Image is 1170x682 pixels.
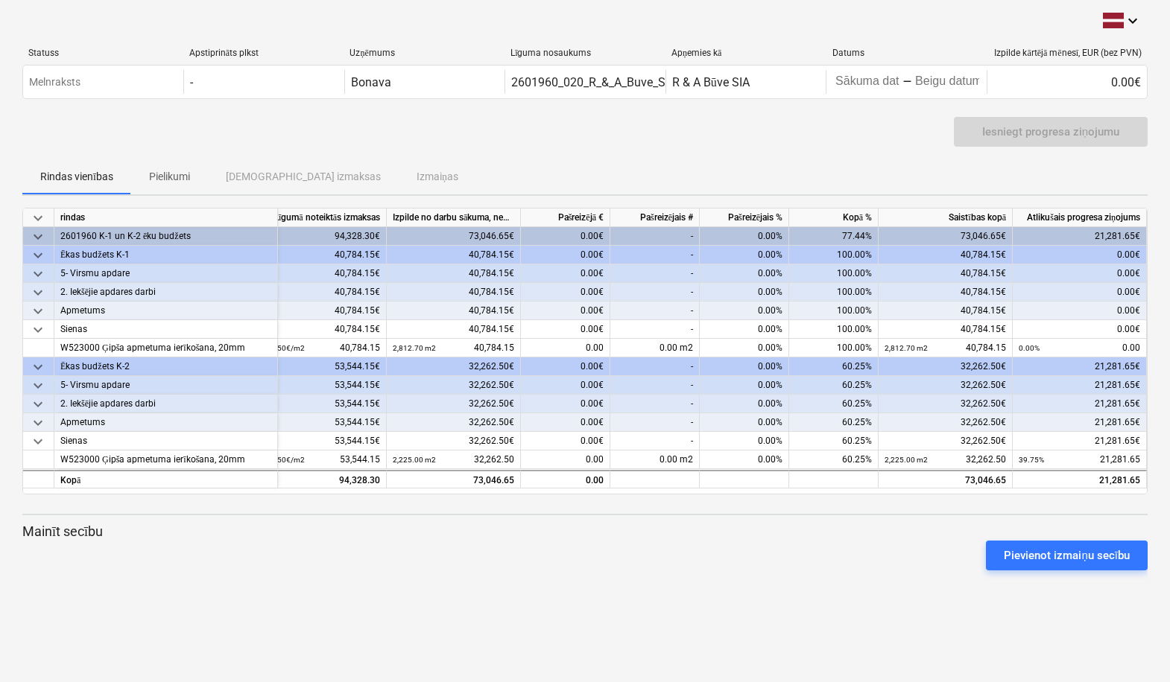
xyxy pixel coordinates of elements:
[671,48,820,59] div: Apņemies kā
[350,48,499,59] div: Uzņēmums
[885,450,1006,469] div: 32,262.50
[29,246,47,264] span: keyboard_arrow_down
[223,320,387,339] div: 40,784.15€
[986,541,1148,570] button: Pievienot izmaiņu secību
[229,471,380,490] div: 94,328.30
[789,227,879,246] div: 77.44%
[610,302,700,320] div: -
[521,283,610,302] div: 0.00€
[28,48,177,58] div: Statuss
[1013,432,1147,450] div: 21,281.65€
[521,264,610,283] div: 0.00€
[1013,357,1147,376] div: 21,281.65€
[521,339,610,357] div: 0.00
[789,339,879,357] div: 100.00%
[60,413,271,432] div: Apmetums
[885,344,928,352] small: 2,812.70 m2
[1013,246,1147,264] div: 0.00€
[29,284,47,302] span: keyboard_arrow_down
[60,246,271,264] div: Ēkas budžets K-1
[610,339,700,357] div: 0.00 m2
[1013,264,1147,283] div: 0.00€
[672,75,750,89] div: R & A Būve SIA
[393,450,514,469] div: 32,262.50
[393,471,514,490] div: 73,046.65
[879,283,1013,302] div: 40,784.15€
[29,228,47,246] span: keyboard_arrow_down
[387,264,521,283] div: 40,784.15€
[387,283,521,302] div: 40,784.15€
[223,395,387,413] div: 53,544.15€
[700,450,789,469] div: 0.00%
[60,357,271,376] div: Ēkas budžets K-2
[521,246,610,264] div: 0.00€
[885,456,928,464] small: 2,225.00 m2
[610,208,700,227] div: Pašreizējais #
[1019,344,1040,352] small: 0.00%
[223,302,387,320] div: 40,784.15€
[610,320,700,339] div: -
[223,208,387,227] div: Līgumā noteiktās izmaksas
[1013,320,1147,339] div: 0.00€
[60,339,271,357] div: W523000 Ģipša apmetuma ierīkošana, 20mm
[387,320,521,339] div: 40,784.15€
[1013,227,1147,246] div: 21,281.65€
[789,450,879,469] div: 60.25%
[29,209,47,227] span: keyboard_arrow_down
[40,169,113,185] p: Rindas vienības
[879,208,1013,227] div: Saistības kopā
[393,344,436,352] small: 2,812.70 m2
[789,208,879,227] div: Kopā %
[912,71,982,92] input: Beigu datums
[832,48,981,58] div: Datums
[1013,395,1147,413] div: 21,281.65€
[610,413,700,432] div: -
[789,264,879,283] div: 100.00%
[610,283,700,302] div: -
[832,71,902,92] input: Sākuma datums
[1013,413,1147,432] div: 21,281.65€
[521,320,610,339] div: 0.00€
[387,357,521,376] div: 32,262.50€
[700,246,789,264] div: 0.00%
[885,339,1006,357] div: 40,784.15
[521,470,610,488] div: 0.00
[223,264,387,283] div: 40,784.15€
[1004,546,1130,565] div: Pievienot izmaiņu secību
[1013,283,1147,302] div: 0.00€
[879,246,1013,264] div: 40,784.15€
[387,302,521,320] div: 40,784.15€
[993,48,1142,59] div: Izpilde kārtējā mēnesī, EUR (bez PVN)
[387,395,521,413] div: 32,262.50€
[789,357,879,376] div: 60.25%
[610,357,700,376] div: -
[393,339,514,357] div: 40,784.15
[700,357,789,376] div: 0.00%
[789,413,879,432] div: 60.25%
[610,395,700,413] div: -
[387,246,521,264] div: 40,784.15€
[29,395,47,413] span: keyboard_arrow_down
[510,48,660,59] div: Līguma nosaukums
[60,283,271,302] div: 2. Iekšējie apdares darbi
[229,339,380,357] div: 40,784.15
[229,450,380,469] div: 53,544.15
[700,320,789,339] div: 0.00%
[610,246,700,264] div: -
[29,358,47,376] span: keyboard_arrow_down
[387,376,521,395] div: 32,262.50€
[700,264,789,283] div: 0.00%
[387,432,521,450] div: 32,262.50€
[60,320,271,339] div: Sienas
[879,227,1013,246] div: 73,046.65€
[700,395,789,413] div: 0.00%
[223,376,387,395] div: 53,544.15€
[29,433,47,450] span: keyboard_arrow_down
[700,208,789,227] div: Pašreizējais %
[54,208,278,227] div: rindas
[902,77,912,86] div: -
[879,376,1013,395] div: 32,262.50€
[700,227,789,246] div: 0.00%
[29,377,47,395] span: keyboard_arrow_down
[789,376,879,395] div: 60.25%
